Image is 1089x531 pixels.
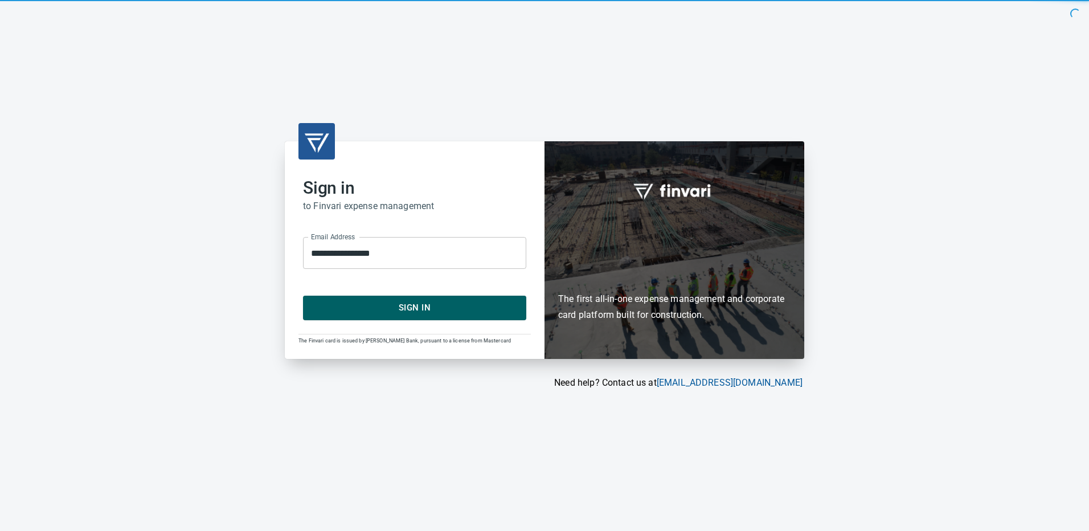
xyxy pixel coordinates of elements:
a: [EMAIL_ADDRESS][DOMAIN_NAME] [657,377,803,388]
button: Sign In [303,296,526,320]
h6: to Finvari expense management [303,198,526,214]
div: Finvari [544,141,804,358]
span: Sign In [316,300,514,315]
img: fullword_logo_white.png [632,177,717,203]
h2: Sign in [303,178,526,198]
span: The Finvari card is issued by [PERSON_NAME] Bank, pursuant to a license from Mastercard [298,338,511,344]
img: transparent_logo.png [303,128,330,155]
p: Need help? Contact us at [285,376,803,390]
h6: The first all-in-one expense management and corporate card platform built for construction. [558,225,791,323]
